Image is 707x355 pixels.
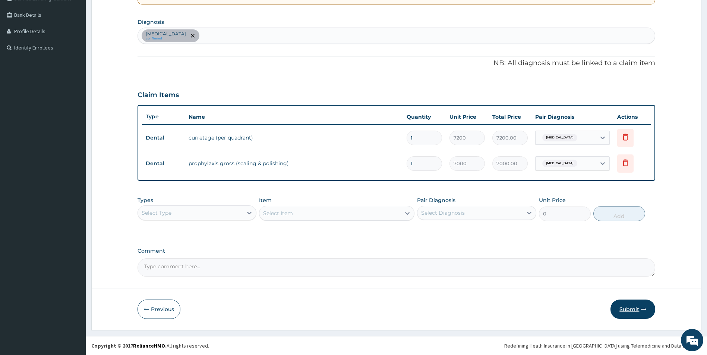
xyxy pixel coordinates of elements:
th: Unit Price [446,109,489,124]
td: curretage (per quadrant) [185,130,403,145]
td: Dental [142,157,185,170]
label: Pair Diagnosis [417,196,455,204]
td: prophylaxis gross (scaling & polishing) [185,156,403,171]
span: We're online! [43,94,103,169]
label: Unit Price [539,196,566,204]
th: Actions [613,109,651,124]
div: Chat with us now [39,42,125,51]
label: Types [138,197,153,204]
span: remove selection option [189,32,196,39]
th: Pair Diagnosis [531,109,613,124]
label: Diagnosis [138,18,164,26]
td: Dental [142,131,185,145]
div: Minimize live chat window [122,4,140,22]
small: confirmed [146,37,186,41]
th: Quantity [403,109,446,124]
div: Select Diagnosis [421,209,465,217]
label: Item [259,196,272,204]
button: Add [593,206,645,221]
th: Name [185,109,403,124]
img: d_794563401_company_1708531726252_794563401 [14,37,30,56]
th: Type [142,110,185,124]
strong: Copyright © 2017 . [91,342,167,349]
label: Comment [138,248,656,254]
textarea: Type your message and hit 'Enter' [4,203,142,229]
p: NB: All diagnosis must be linked to a claim item [138,58,656,68]
span: [MEDICAL_DATA] [542,134,577,141]
span: [MEDICAL_DATA] [542,160,577,167]
a: RelianceHMO [133,342,165,349]
h3: Claim Items [138,91,179,99]
p: [MEDICAL_DATA] [146,31,186,37]
div: Select Type [142,209,171,217]
footer: All rights reserved. [86,336,707,355]
div: Redefining Heath Insurance in [GEOGRAPHIC_DATA] using Telemedicine and Data Science! [504,342,701,349]
button: Submit [610,300,655,319]
button: Previous [138,300,180,319]
th: Total Price [489,109,531,124]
